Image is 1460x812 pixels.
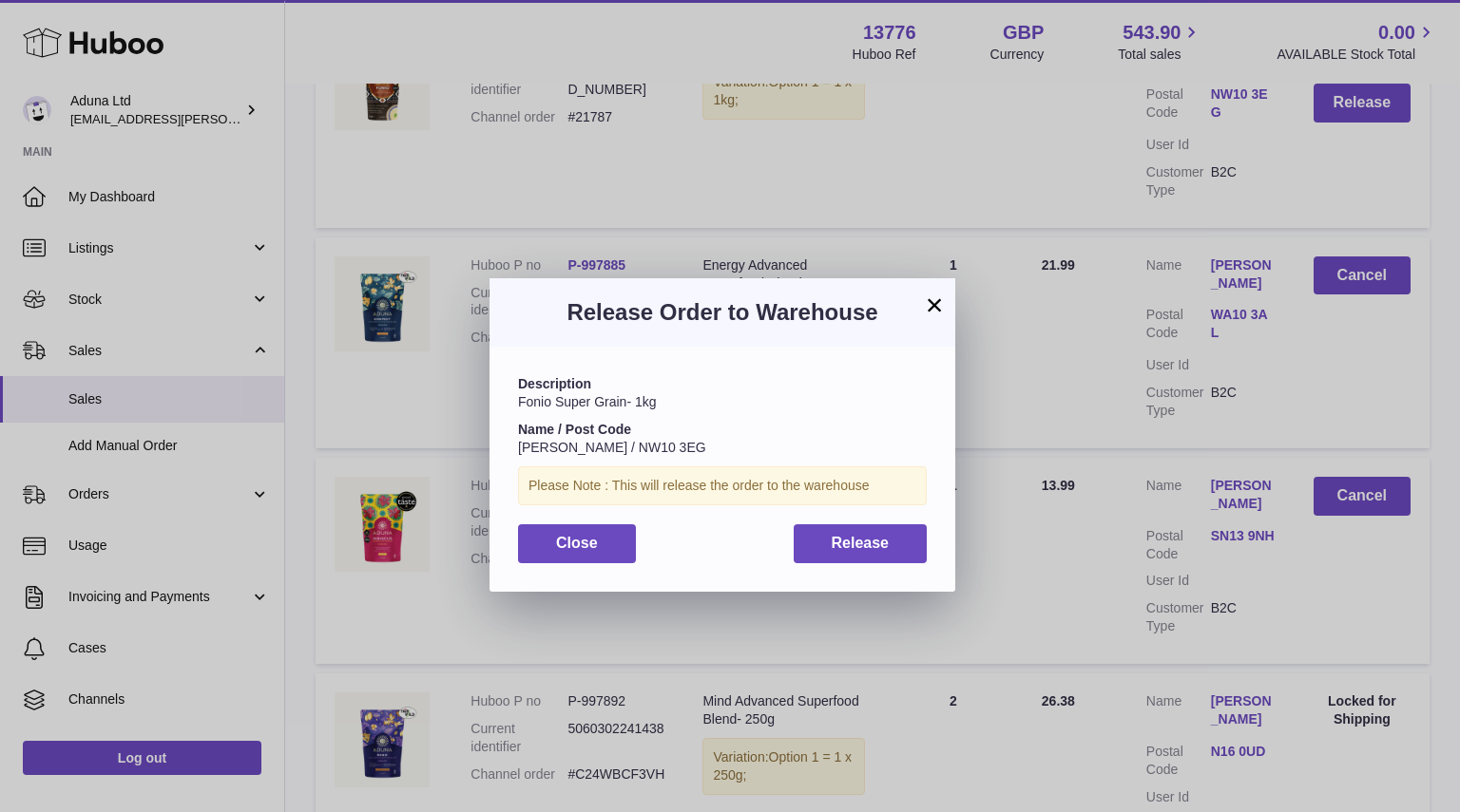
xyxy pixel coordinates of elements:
[518,376,591,391] strong: Description
[794,524,928,563] button: Release
[556,535,598,551] span: Close
[518,524,636,563] button: Close
[832,535,890,551] span: Release
[518,394,657,409] span: Fonio Super Grain- 1kg
[518,422,631,437] strong: Name / Post Code
[518,297,927,328] h3: Release Order to Warehouse
[518,440,706,455] span: [PERSON_NAME] / NW10 3EG
[923,293,946,316] button: ×
[518,466,927,505] div: Please Note : This will release the order to the warehouse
